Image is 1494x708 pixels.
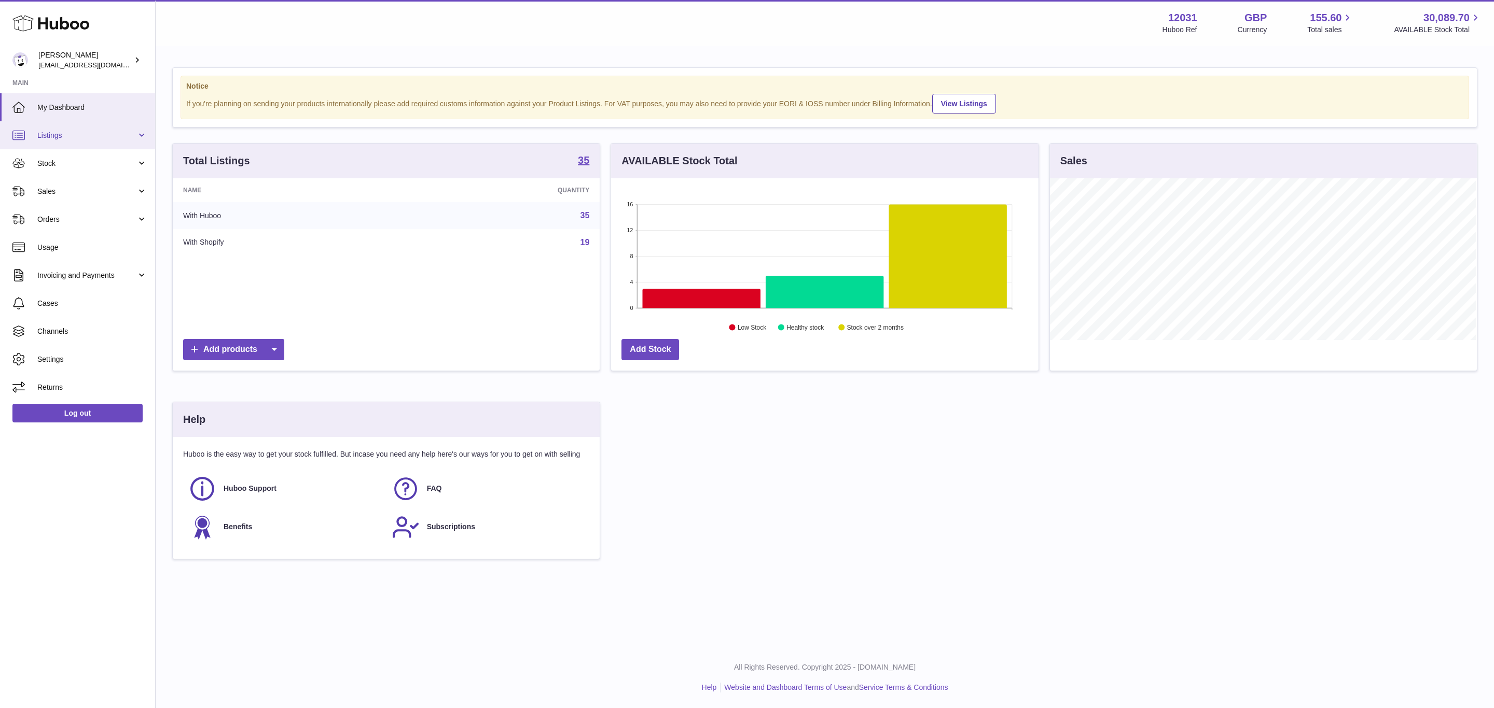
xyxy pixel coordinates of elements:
text: 8 [630,253,633,259]
a: View Listings [932,94,996,114]
a: Add products [183,339,284,360]
div: Huboo Ref [1163,25,1197,35]
text: 16 [627,201,633,207]
p: All Rights Reserved. Copyright 2025 - [DOMAIN_NAME] [164,662,1486,672]
span: [EMAIL_ADDRESS][DOMAIN_NAME] [38,61,153,69]
text: 12 [627,227,633,233]
strong: 35 [578,155,589,165]
h3: Total Listings [183,154,250,168]
span: 30,089.70 [1423,11,1470,25]
span: FAQ [427,484,442,493]
li: and [721,683,948,692]
span: My Dashboard [37,103,147,112]
text: 4 [630,279,633,285]
span: Invoicing and Payments [37,271,136,280]
a: 35 [578,155,589,167]
p: Huboo is the easy way to get your stock fulfilled. But incase you need any help here's our ways f... [183,449,589,459]
strong: 12031 [1168,11,1197,25]
span: Cases [37,299,147,308]
a: 19 [580,238,590,247]
span: Sales [37,187,136,196]
h3: AVAILABLE Stock Total [621,154,737,168]
div: [PERSON_NAME] [38,50,132,70]
span: Orders [37,215,136,224]
a: Log out [12,404,143,422]
span: AVAILABLE Stock Total [1394,25,1482,35]
a: Website and Dashboard Terms of Use [724,683,847,691]
div: Currency [1238,25,1267,35]
span: Stock [37,159,136,168]
text: Low Stock [738,324,767,331]
img: internalAdmin-12031@internal.huboo.com [12,52,28,68]
th: Quantity [403,178,600,202]
a: Huboo Support [188,475,381,503]
span: Subscriptions [427,522,475,532]
text: 0 [630,305,633,311]
td: With Huboo [173,202,403,229]
span: Settings [37,355,147,364]
span: Total sales [1307,25,1353,35]
span: Benefits [224,522,252,532]
a: Service Terms & Conditions [859,683,948,691]
a: Add Stock [621,339,679,360]
a: 155.60 Total sales [1307,11,1353,35]
a: 35 [580,211,590,220]
td: With Shopify [173,229,403,256]
span: Usage [37,243,147,252]
text: Healthy stock [787,324,825,331]
strong: Notice [186,81,1463,91]
span: Huboo Support [224,484,276,493]
a: Help [702,683,717,691]
strong: GBP [1244,11,1267,25]
span: 155.60 [1310,11,1341,25]
span: Channels [37,327,147,336]
h3: Help [183,413,205,427]
text: Stock over 2 months [847,324,904,331]
a: 30,089.70 AVAILABLE Stock Total [1394,11,1482,35]
a: Benefits [188,513,381,541]
th: Name [173,178,403,202]
a: FAQ [392,475,585,503]
a: Subscriptions [392,513,585,541]
div: If you're planning on sending your products internationally please add required customs informati... [186,92,1463,114]
h3: Sales [1060,154,1087,168]
span: Listings [37,131,136,140]
span: Returns [37,383,147,392]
